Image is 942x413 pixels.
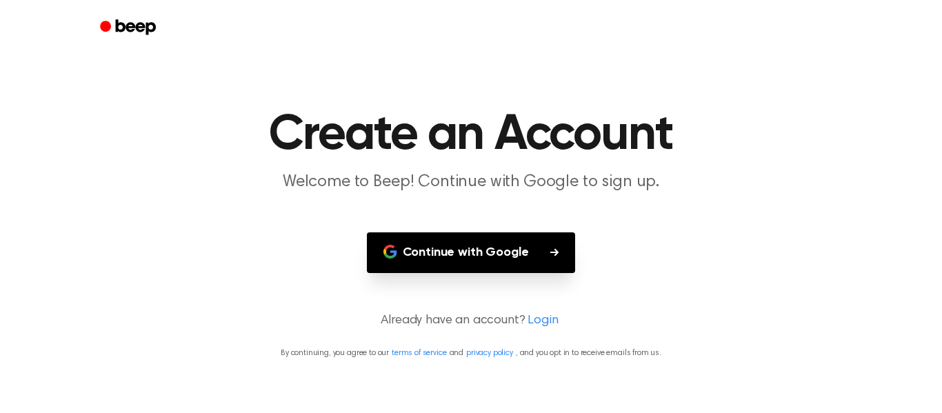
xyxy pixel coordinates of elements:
[17,312,925,330] p: Already have an account?
[17,347,925,359] p: By continuing, you agree to our and , and you opt in to receive emails from us.
[392,349,446,357] a: terms of service
[528,312,558,330] a: Login
[466,349,513,357] a: privacy policy
[206,171,736,194] p: Welcome to Beep! Continue with Google to sign up.
[118,110,824,160] h1: Create an Account
[367,232,576,273] button: Continue with Google
[90,14,168,41] a: Beep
